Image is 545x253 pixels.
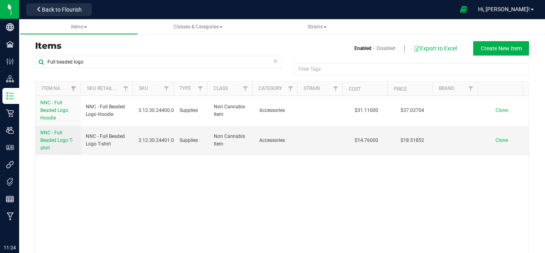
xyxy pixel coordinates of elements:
inline-svg: User Roles [6,143,14,151]
a: Filter [194,82,207,96]
span: Classes & Categories [174,24,223,30]
inline-svg: Tags [6,178,14,186]
span: NNC - Full Beaded Logo T-shirt [86,133,129,148]
inline-svg: Manufacturing [6,212,14,220]
span: Supplies [180,137,204,144]
span: NNC - Full Beaded Logo Hoodie [86,103,129,118]
a: Sku Retail Display Name [87,86,147,91]
span: Clear [272,56,278,66]
span: NNC - Full Beaded Logo T-shirt [40,130,73,151]
a: Filter [119,82,132,96]
button: Export to Excel [413,42,457,55]
a: Filter [284,82,297,96]
a: Category [259,86,282,91]
span: Non Cannabis Item [214,133,250,148]
a: Brand [439,86,454,91]
iframe: Resource center unread badge [24,188,33,197]
inline-svg: Users [6,126,14,134]
span: Supplies [180,107,204,114]
span: Strains [308,24,327,30]
a: Disabled [377,45,395,52]
span: $18.51852 [397,135,428,146]
a: NNC - Full Beaded Logo Hoodie [40,99,76,122]
inline-svg: Reports [6,195,14,203]
input: Search Item Name, SKU Retail Name, or Part Number [35,56,282,68]
inline-svg: Facilities [6,40,14,48]
a: Item Name [41,86,76,91]
a: Clone [496,137,516,143]
inline-svg: Retail [6,109,14,117]
inline-svg: Company [6,23,14,31]
span: Items [71,24,87,30]
a: Strain [304,86,320,91]
span: Accessories [259,107,295,114]
a: Enabled [354,45,371,52]
span: Accessories [259,137,295,144]
span: 3.12.30.24401.0 [138,137,174,144]
a: Filter [464,82,478,96]
inline-svg: Distribution [6,75,14,83]
a: NNC - Full Beaded Logo T-shirt [40,129,76,152]
a: Price [394,86,407,92]
inline-svg: Inventory [6,92,14,100]
span: Hi, [PERSON_NAME]! [478,6,530,12]
iframe: Resource center [8,189,32,213]
a: Filter [329,82,342,96]
a: Filter [239,82,252,96]
span: $37.03704 [397,105,428,116]
span: Back to Flourish [42,6,82,13]
a: Filter [160,82,173,96]
a: Filter [67,82,81,96]
span: NNC - Full Beaded Logo Hoodie [40,100,68,121]
span: $31.11000 [351,105,382,116]
inline-svg: Integrations [6,161,14,169]
inline-svg: Configuration [6,58,14,66]
button: Create New Item [473,41,529,56]
span: Open Ecommerce Menu [455,2,473,17]
span: Create New Item [481,45,522,52]
h3: Items [35,41,276,51]
span: Clone [496,137,508,143]
span: $14.76000 [351,135,382,146]
span: Non Cannabis Item [214,103,250,118]
a: Type [180,86,191,91]
a: Class [213,86,228,91]
a: Cost [349,86,361,92]
span: 3.12.30.24400.0 [138,107,174,114]
button: Back to Flourish [26,3,92,16]
span: Clone [496,108,508,113]
a: Clone [496,108,516,113]
a: SKU [139,86,148,91]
